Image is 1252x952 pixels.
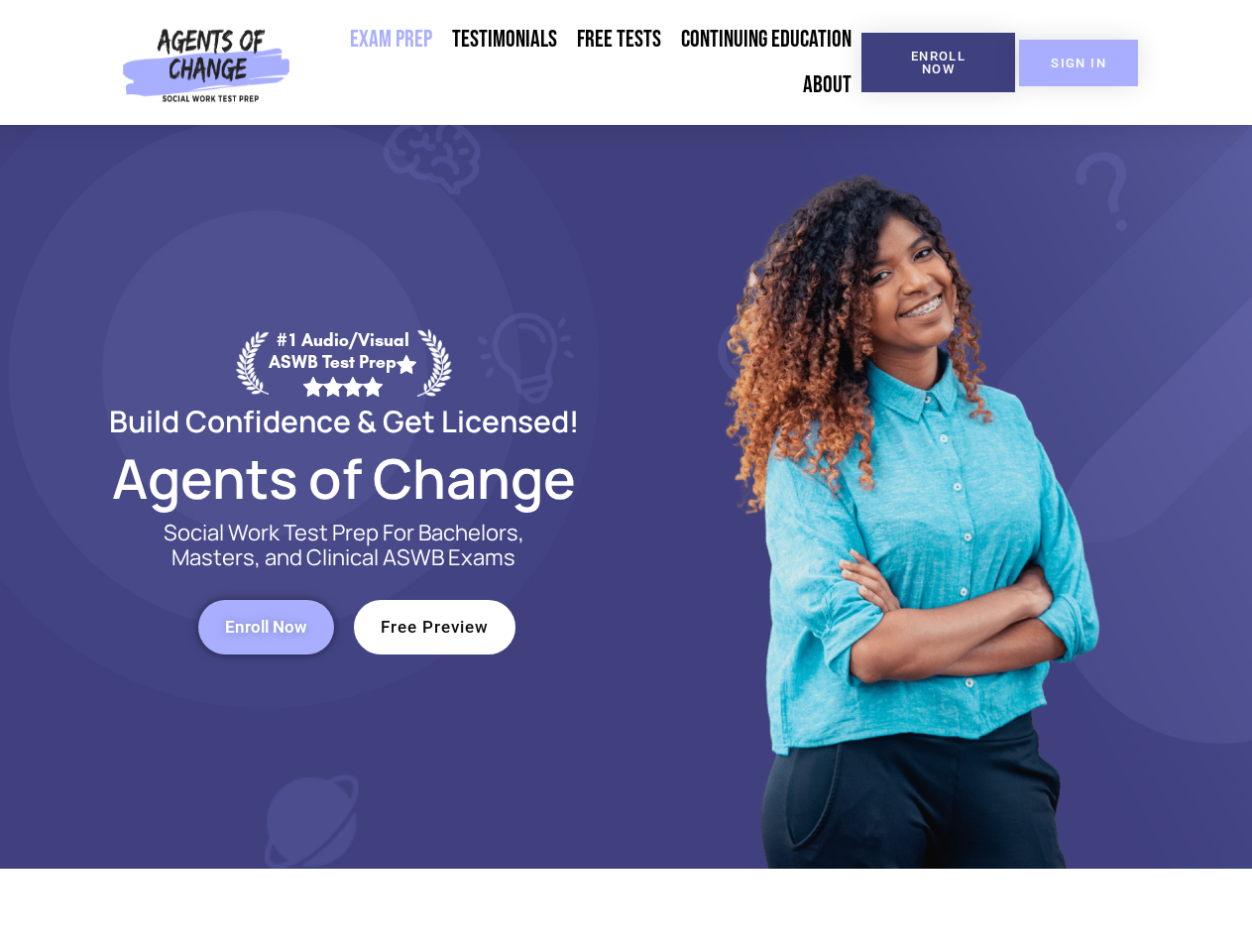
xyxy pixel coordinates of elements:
[1019,40,1138,86] a: SIGN IN
[381,619,489,636] span: Free Preview
[567,17,671,62] a: Free Tests
[198,600,334,654] a: Enroll Now
[225,619,307,636] span: Enroll Now
[269,329,417,396] div: #1 Audio/Visual ASWB Test Prep
[61,407,626,435] h2: Build Confidence & Get Licensed!
[893,50,983,75] span: Enroll Now
[442,17,567,62] a: Testimonials
[711,125,1107,869] img: Website Image 1 (1)
[141,521,547,570] p: Social Work Test Prep For Bachelors, Masters, and Clinical ASWB Exams
[354,600,515,654] a: Free Preview
[340,17,442,62] a: Exam Prep
[861,33,1015,92] a: Enroll Now
[61,455,626,501] h2: Agents of Change
[1051,57,1106,69] span: SIGN IN
[793,62,861,108] a: About
[298,17,861,108] nav: Menu
[671,17,861,62] a: Continuing Education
